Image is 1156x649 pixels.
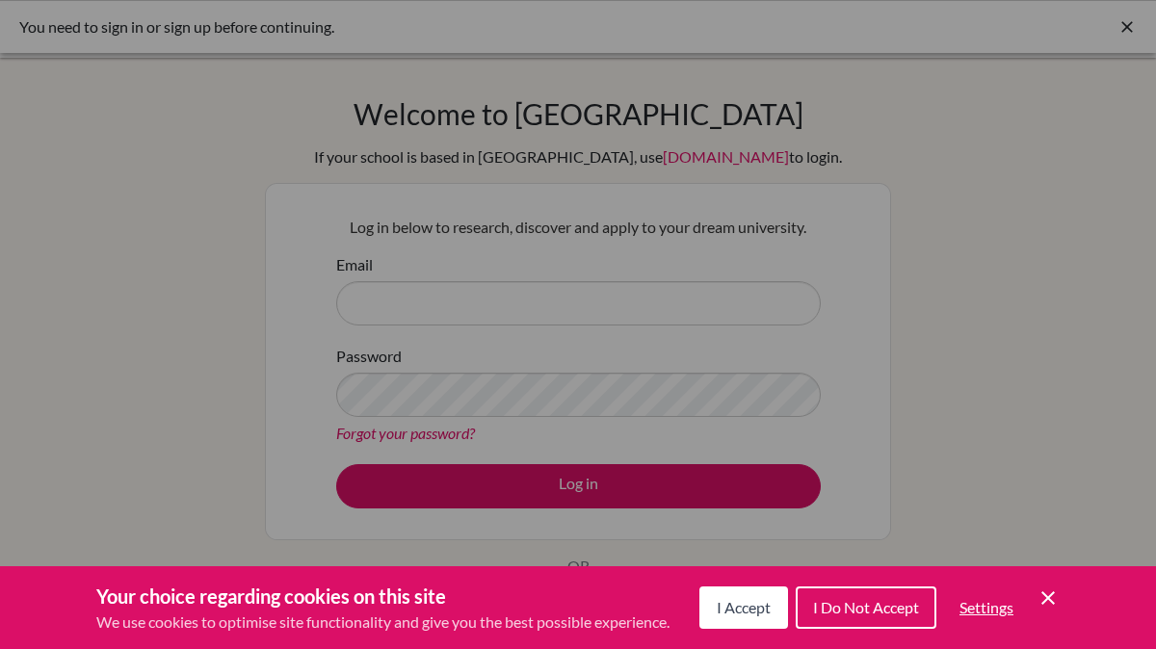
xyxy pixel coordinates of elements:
button: I Do Not Accept [796,586,936,629]
h3: Your choice regarding cookies on this site [96,582,670,610]
span: I Do Not Accept [813,598,919,616]
button: I Accept [699,586,788,629]
span: Settings [959,598,1013,616]
p: We use cookies to optimise site functionality and give you the best possible experience. [96,610,670,634]
button: Settings [944,588,1029,627]
span: I Accept [717,598,771,616]
button: Save and close [1037,586,1060,610]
